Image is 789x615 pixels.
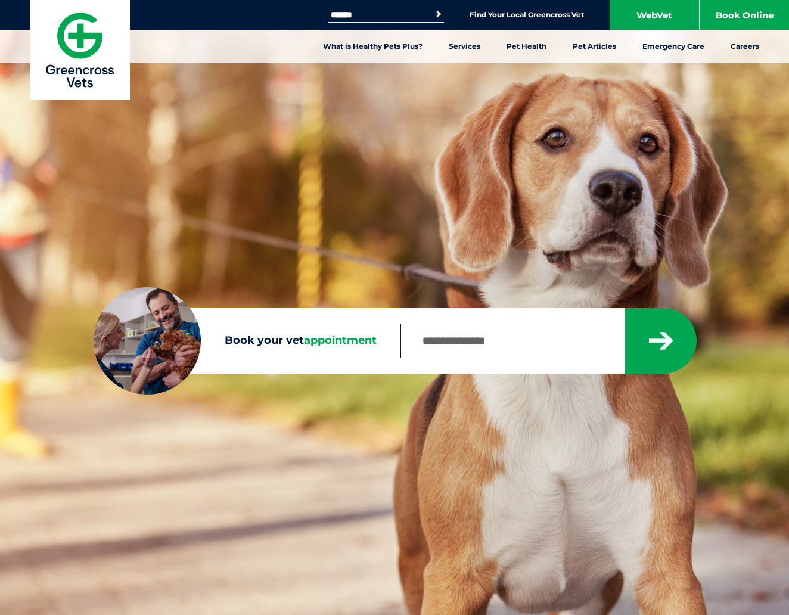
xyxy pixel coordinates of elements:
a: What is Healthy Pets Plus? [310,30,436,63]
label: Book your vet [94,332,400,350]
a: Find Your Local Greencross Vet [470,10,584,20]
a: Pet Health [493,30,560,63]
span: appointment [304,334,377,347]
a: Services [436,30,493,63]
a: Careers [717,30,772,63]
button: Search [433,8,445,20]
a: Pet Articles [560,30,629,63]
a: Emergency Care [629,30,717,63]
